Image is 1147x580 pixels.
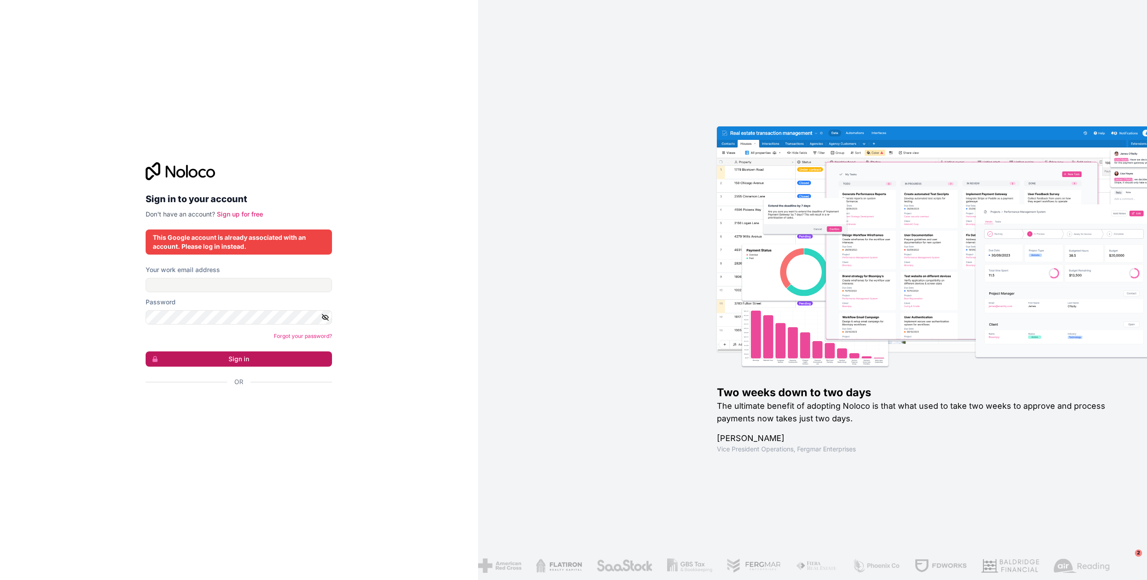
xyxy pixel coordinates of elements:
a: Forgot your password? [274,333,332,339]
h1: Two weeks down to two days [717,385,1118,400]
iframe: Sign in with Google Button [141,396,329,416]
img: /assets/flatiron-C8eUkumj.png [535,558,582,573]
h2: The ultimate benefit of adopting Noloco is that what used to take two weeks to approve and proces... [717,400,1118,425]
img: /assets/airreading-FwAmRzSr.png [1053,558,1110,573]
label: Your work email address [146,265,220,274]
span: Don't have an account? [146,210,215,218]
img: /assets/fiera-fwj2N5v4.png [796,558,838,573]
h1: Vice President Operations , Fergmar Enterprises [717,445,1118,454]
input: Email address [146,278,332,292]
span: 2 [1135,550,1142,557]
label: Password [146,298,176,307]
img: /assets/fdworks-Bi04fVtw.png [914,558,967,573]
iframe: Intercom live chat [1117,550,1138,571]
button: Sign in [146,351,332,367]
img: /assets/american-red-cross-BAupjrZR.png [478,558,521,573]
img: /assets/fergmar-CudnrXN5.png [727,558,781,573]
span: Or [234,377,243,386]
img: /assets/saastock-C6Zbiodz.png [596,558,653,573]
div: This Google account is already associated with an account. Please log in instead. [153,233,325,251]
h2: Sign in to your account [146,191,332,207]
img: /assets/phoenix-BREaitsQ.png [852,558,900,573]
h1: [PERSON_NAME] [717,432,1118,445]
input: Password [146,310,332,325]
a: Sign up for free [217,210,263,218]
img: /assets/gbstax-C-GtDUiK.png [667,558,712,573]
img: /assets/baldridge-DxmPIwAm.png [981,558,1039,573]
